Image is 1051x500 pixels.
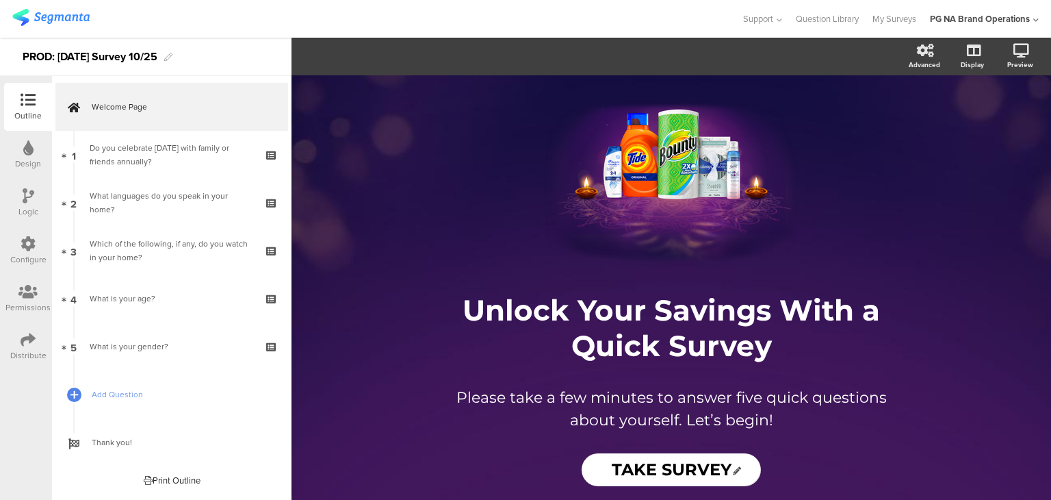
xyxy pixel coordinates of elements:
[10,349,47,362] div: Distribute
[5,301,51,314] div: Permissions
[743,12,773,25] span: Support
[90,340,253,353] div: What is your gender?
[10,253,47,266] div: Configure
[55,323,288,371] a: 5 What is your gender?
[55,227,288,275] a: 3 Which of the following, if any, do you watch in your home?
[92,388,267,401] span: Add Question
[70,339,77,354] span: 5
[72,147,76,162] span: 1
[1007,60,1033,70] div: Preview
[909,60,940,70] div: Advanced
[92,100,267,114] span: Welcome Page
[90,292,253,305] div: What is your age?
[90,237,253,264] div: Which of the following, if any, do you watch in your home?
[582,453,761,486] input: Start
[23,46,157,68] div: PROD: [DATE] Survey 10/25
[961,60,984,70] div: Display
[144,474,200,487] div: Print Outline
[432,386,911,432] p: Please take a few minutes to answer five quick questions about yourself. Let’s begin!
[70,243,77,258] span: 3
[14,110,42,122] div: Outline
[70,195,77,210] span: 2
[90,141,253,168] div: Do you celebrate Diwali with family or friends annually?
[55,83,288,131] a: Welcome Page
[12,9,90,26] img: segmanta logo
[70,291,77,306] span: 4
[55,275,288,323] a: 4 What is your age?
[15,158,41,170] div: Design
[418,292,924,364] p: Unlock Your Savings With a Quick Survey
[55,131,288,179] a: 1 Do you celebrate [DATE] with family or friends annually?
[90,189,253,216] div: What languages do you speak in your home?
[55,418,288,466] a: Thank you!
[930,12,1030,25] div: PG NA Brand Operations
[55,179,288,227] a: 2 What languages do you speak in your home?
[92,436,267,449] span: Thank you!
[18,205,38,218] div: Logic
